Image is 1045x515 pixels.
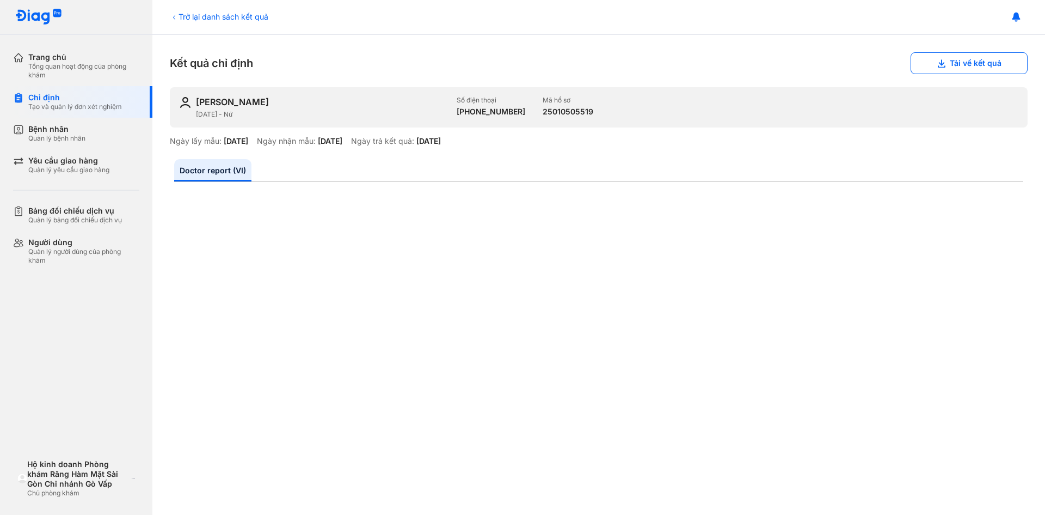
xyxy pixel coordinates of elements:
div: Kết quả chỉ định [170,52,1028,74]
div: [PHONE_NUMBER] [457,107,525,117]
div: Trang chủ [28,52,139,62]
img: logo [15,9,62,26]
button: Tải về kết quả [911,52,1028,74]
div: Tạo và quản lý đơn xét nghiệm [28,102,122,111]
div: Tổng quan hoạt động của phòng khám [28,62,139,80]
div: Yêu cầu giao hàng [28,156,109,166]
div: Chỉ định [28,93,122,102]
div: Trở lại danh sách kết quả [170,11,268,22]
div: Ngày lấy mẫu: [170,136,222,146]
img: user-icon [179,96,192,109]
div: Hộ kinh doanh Phòng khám Răng Hàm Mặt Sài Gòn Chi nhánh Gò Vấp [27,459,127,489]
div: 25010505519 [543,107,593,117]
div: Người dùng [28,238,139,247]
div: [PERSON_NAME] [196,96,269,108]
div: [DATE] [224,136,248,146]
div: Chủ phòng khám [27,489,127,498]
div: [DATE] [318,136,342,146]
a: Doctor report (VI) [174,159,251,181]
div: [DATE] [416,136,441,146]
div: Quản lý người dùng của phòng khám [28,247,139,265]
div: Bệnh nhân [28,124,85,134]
div: Ngày nhận mẫu: [257,136,316,146]
div: Quản lý yêu cầu giao hàng [28,166,109,174]
div: Ngày trả kết quả: [351,136,414,146]
div: Số điện thoại [457,96,525,105]
div: Quản lý bệnh nhân [28,134,85,143]
div: Quản lý bảng đối chiếu dịch vụ [28,216,122,225]
div: Mã hồ sơ [543,96,593,105]
img: logo [17,474,27,483]
div: [DATE] - Nữ [196,110,448,119]
div: Bảng đối chiếu dịch vụ [28,206,122,216]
